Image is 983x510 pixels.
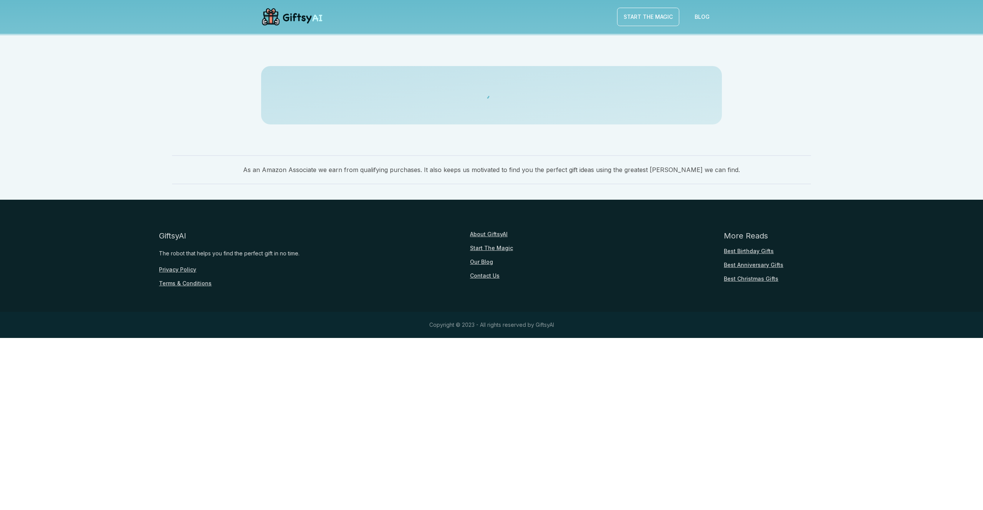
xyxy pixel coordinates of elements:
a: Best Anniversary Gifts [724,261,783,269]
span: As an Amazon Associate we earn from qualifying purchases. It also keeps us motivated to find you ... [172,155,811,184]
a: About GiftsyAI [470,230,508,238]
div: The robot that helps you find the perfect gift in no time. [159,247,300,260]
a: Terms & Conditions [159,280,212,287]
div: More Reads [724,230,768,241]
a: Start The Magic [617,8,679,26]
div: GiftsyAI [159,230,186,241]
a: Best Birthday Gifts [724,247,774,255]
a: Best Christmas Gifts [724,275,778,283]
a: Our Blog [470,258,493,266]
a: Contact Us [470,272,500,280]
a: Start The Magic [470,244,513,252]
img: GiftsyAI [258,5,326,29]
a: Privacy Policy [159,266,196,273]
a: Blog [688,8,716,26]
